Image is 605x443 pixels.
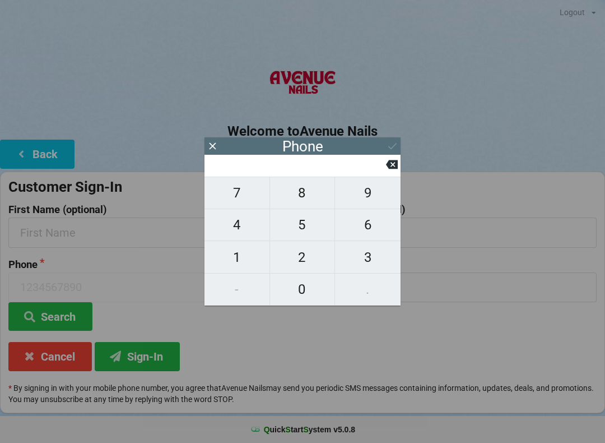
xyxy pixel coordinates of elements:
span: 0 [270,278,335,301]
button: 7 [204,177,270,209]
button: 9 [335,177,401,209]
button: 1 [204,241,270,273]
span: 8 [270,181,335,205]
span: 7 [204,181,269,205]
button: 8 [270,177,336,209]
button: 3 [335,241,401,273]
button: 2 [270,241,336,273]
span: 6 [335,213,401,237]
span: 2 [270,246,335,269]
button: 5 [270,209,336,241]
span: 4 [204,213,269,237]
span: 1 [204,246,269,269]
button: 0 [270,274,336,306]
button: 4 [204,209,270,241]
span: 9 [335,181,401,205]
div: Phone [282,141,323,152]
button: 6 [335,209,401,241]
span: 5 [270,213,335,237]
span: 3 [335,246,401,269]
